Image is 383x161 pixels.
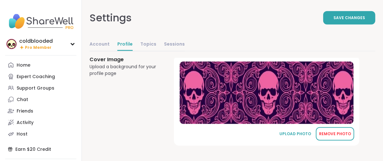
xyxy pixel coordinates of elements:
[19,38,53,45] div: coldblooded
[90,38,110,51] a: Account
[5,59,76,71] a: Home
[319,131,351,137] div: REMOVE PHOTO
[17,97,28,103] div: Chat
[5,10,76,33] img: ShareWell Nav Logo
[316,127,354,141] button: REMOVE PHOTO
[276,127,315,141] button: UPLOAD PHOTO
[5,105,76,117] a: Friends
[17,74,55,80] div: Expert Coaching
[5,94,76,105] a: Chat
[17,85,54,91] div: Support Groups
[17,131,27,137] div: Host
[5,71,76,82] a: Expert Coaching
[17,108,33,114] div: Friends
[117,38,133,51] a: Profile
[5,117,76,128] a: Activity
[5,128,76,140] a: Host
[140,38,156,51] a: Topics
[6,39,17,49] img: coldblooded
[90,10,132,26] div: Settings
[17,120,34,126] div: Activity
[17,62,30,69] div: Home
[5,82,76,94] a: Support Groups
[25,45,51,50] span: Pro Member
[164,38,185,51] a: Sessions
[90,63,159,77] div: Upload a background for your profile page
[333,15,365,21] span: Save Changes
[5,143,76,155] div: Earn $20 Credit
[279,131,311,137] div: UPLOAD PHOTO
[90,56,159,63] h3: Cover Image
[323,11,375,25] button: Save Changes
